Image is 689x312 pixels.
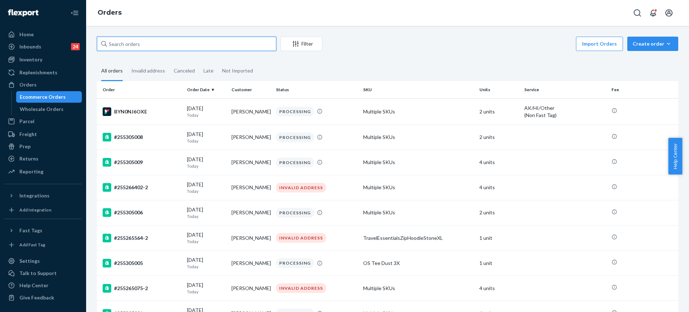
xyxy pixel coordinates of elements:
div: OS Tee Dust 3X [363,260,474,267]
a: Orders [4,79,82,90]
button: Import Orders [576,37,623,51]
div: PROCESSING [276,107,314,116]
button: Filter [281,37,322,51]
a: Add Integration [4,204,82,216]
td: 4 units [477,276,521,301]
td: [PERSON_NAME] [229,98,273,125]
div: #255265075-2 [103,284,181,293]
p: AK/HI/Other [524,104,606,112]
td: [PERSON_NAME] [229,175,273,200]
td: Multiple SKUs [360,200,477,225]
th: Service [521,81,609,98]
div: Orders [19,81,37,88]
button: Close Navigation [67,6,82,20]
a: Replenishments [4,67,82,78]
th: SKU [360,81,477,98]
div: Reporting [19,168,43,175]
div: PROCESSING [276,132,314,142]
td: 2 units [477,98,521,125]
a: Ecommerce Orders [16,91,82,103]
a: Returns [4,153,82,164]
div: #255305005 [103,259,181,267]
div: BYN0NJ6OXE [103,107,181,116]
td: Multiple SKUs [360,150,477,175]
div: Add Fast Tag [19,242,45,248]
div: Returns [19,155,38,162]
div: Wholesale Orders [20,106,64,113]
div: #255305008 [103,133,181,141]
th: Status [273,81,360,98]
td: [PERSON_NAME] [229,200,273,225]
td: Multiple SKUs [360,175,477,200]
div: Invalid address [131,61,165,80]
td: 2 units [477,125,521,150]
div: #255305006 [103,208,181,217]
div: #255265564-2 [103,234,181,242]
button: Open notifications [646,6,660,20]
a: Help Center [4,280,82,291]
p: Today [187,238,226,245]
div: [DATE] [187,206,226,219]
div: [DATE] [187,256,226,270]
a: Add Fast Tag [4,239,82,251]
div: Settings [19,257,40,265]
a: Home [4,29,82,40]
p: Today [187,188,226,194]
div: Not Imported [222,61,253,80]
div: Integrations [19,192,50,199]
p: Today [187,138,226,144]
div: TravelEssentialsZipHoodieStoneXL [363,234,474,242]
div: Customer [231,87,270,93]
a: Inventory [4,54,82,65]
div: (Non Fast Tag) [524,112,606,119]
button: Create order [627,37,678,51]
td: 4 units [477,150,521,175]
div: Give Feedback [19,294,54,301]
p: Today [187,289,226,295]
a: Prep [4,141,82,152]
div: Add Integration [19,207,51,213]
div: Late [203,61,214,80]
div: Canceled [174,61,195,80]
div: INVALID ADDRESS [276,283,326,293]
a: Reporting [4,166,82,177]
div: Talk to Support [19,270,57,277]
div: Create order [633,40,673,47]
div: PROCESSING [276,208,314,218]
div: Replenishments [19,69,57,76]
div: Inbounds [19,43,41,50]
div: Filter [281,40,322,47]
button: Give Feedback [4,292,82,303]
div: Fast Tags [19,227,42,234]
div: [DATE] [187,281,226,295]
td: [PERSON_NAME] [229,276,273,301]
td: [PERSON_NAME] [229,225,273,251]
div: INVALID ADDRESS [276,183,326,192]
div: Parcel [19,118,34,125]
td: 1 unit [477,225,521,251]
p: Today [187,264,226,270]
p: Today [187,163,226,169]
div: #255305009 [103,158,181,167]
a: Wholesale Orders [16,103,82,115]
td: Multiple SKUs [360,98,477,125]
div: Home [19,31,34,38]
p: Today [187,112,226,118]
button: Fast Tags [4,225,82,236]
div: #255266402-2 [103,183,181,192]
div: Freight [19,131,37,138]
div: Inventory [19,56,42,63]
div: INVALID ADDRESS [276,233,326,243]
td: 2 units [477,200,521,225]
div: Help Center [19,282,48,289]
th: Order Date [184,81,229,98]
div: [DATE] [187,181,226,194]
div: All orders [101,61,123,81]
td: [PERSON_NAME] [229,125,273,150]
button: Integrations [4,190,82,201]
td: Multiple SKUs [360,125,477,150]
td: [PERSON_NAME] [229,251,273,276]
a: Parcel [4,116,82,127]
button: Help Center [668,138,682,174]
